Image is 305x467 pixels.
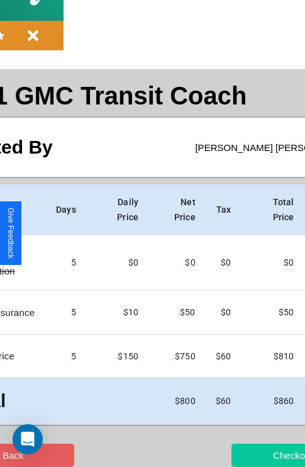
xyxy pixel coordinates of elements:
[86,335,148,378] td: $ 150
[46,290,86,335] td: 5
[206,235,241,290] td: $0
[13,424,43,454] div: Open Intercom Messenger
[206,184,241,235] th: Tax
[86,235,148,290] td: $0
[148,184,206,235] th: Net Price
[86,184,148,235] th: Daily Price
[241,378,304,425] td: $ 860
[148,235,206,290] td: $ 0
[148,335,206,378] td: $ 750
[241,184,304,235] th: Total Price
[46,184,86,235] th: Days
[6,208,15,259] div: Give Feedback
[206,290,241,335] td: $0
[46,335,86,378] td: 5
[241,335,304,378] td: $ 810
[206,335,241,378] td: $ 60
[148,378,206,425] td: $ 800
[46,235,86,290] td: 5
[241,235,304,290] td: $ 0
[241,290,304,335] td: $ 50
[206,378,241,425] td: $ 60
[148,290,206,335] td: $ 50
[86,290,148,335] td: $10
